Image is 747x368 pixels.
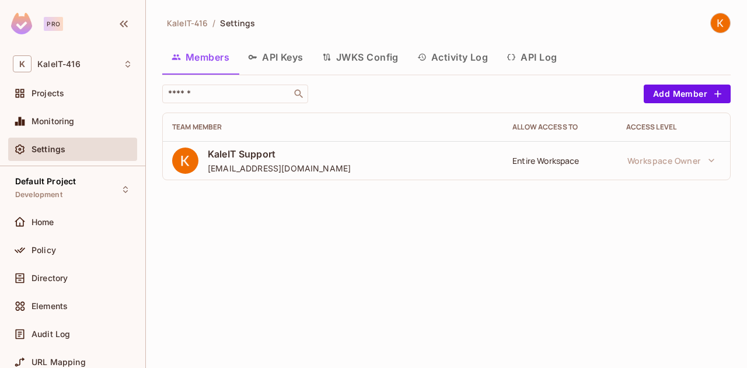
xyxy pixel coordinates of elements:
[32,302,68,311] span: Elements
[220,17,255,29] span: Settings
[626,122,721,132] div: Access Level
[172,122,494,132] div: Team Member
[32,358,86,367] span: URL Mapping
[172,148,198,174] img: ACg8ocJfJXMrz8bD_l6dmJX0UJkrIyo1x2gGKnc0zkBbUHhAoeaI9Q=s96-c
[162,43,239,72] button: Members
[497,43,566,72] button: API Log
[32,117,75,126] span: Monitoring
[32,330,70,339] span: Audit Log
[32,218,54,227] span: Home
[512,155,607,166] div: Entire Workspace
[15,177,76,186] span: Default Project
[32,145,65,154] span: Settings
[44,17,63,31] div: Pro
[208,163,351,174] span: [EMAIL_ADDRESS][DOMAIN_NAME]
[313,43,408,72] button: JWKS Config
[512,122,607,132] div: Allow Access to
[644,85,731,103] button: Add Member
[408,43,498,72] button: Activity Log
[167,17,208,29] span: KaleIT-416
[32,274,68,283] span: Directory
[32,246,56,255] span: Policy
[208,148,351,160] span: KaleIT Support
[37,59,81,69] span: Workspace: KaleIT-416
[239,43,313,72] button: API Keys
[622,149,721,172] button: Workspace Owner
[15,190,62,199] span: Development
[711,13,730,33] img: KaleIT Support
[32,89,64,98] span: Projects
[212,17,215,29] li: /
[11,13,32,34] img: SReyMgAAAABJRU5ErkJggg==
[13,55,32,72] span: K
